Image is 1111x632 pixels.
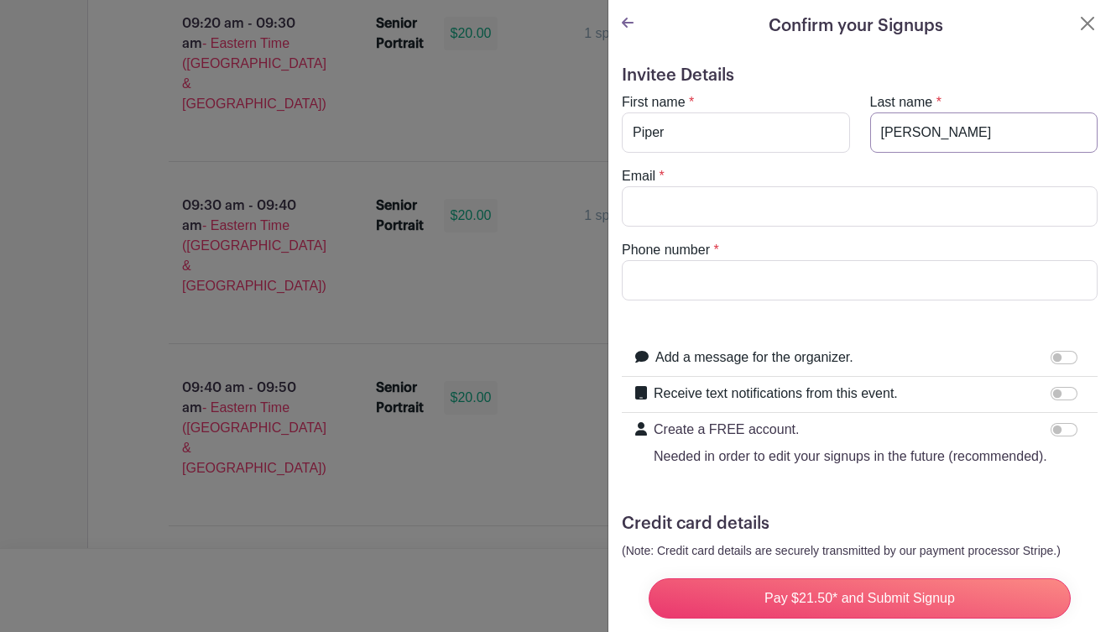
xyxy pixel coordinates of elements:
h5: Credit card details [622,514,1098,534]
label: Receive text notifications from this event. [654,384,898,404]
input: Pay $21.50* and Submit Signup [649,578,1071,619]
p: Needed in order to edit your signups in the future (recommended). [654,447,1047,467]
label: Phone number [622,240,710,260]
label: Last name [870,92,933,112]
label: First name [622,92,686,112]
h5: Invitee Details [622,65,1098,86]
label: Add a message for the organizer. [655,347,853,368]
button: Close [1077,13,1098,34]
p: Create a FREE account. [654,420,1047,440]
small: (Note: Credit card details are securely transmitted by our payment processor Stripe.) [622,544,1061,557]
label: Email [622,166,655,186]
h5: Confirm your Signups [769,13,943,39]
